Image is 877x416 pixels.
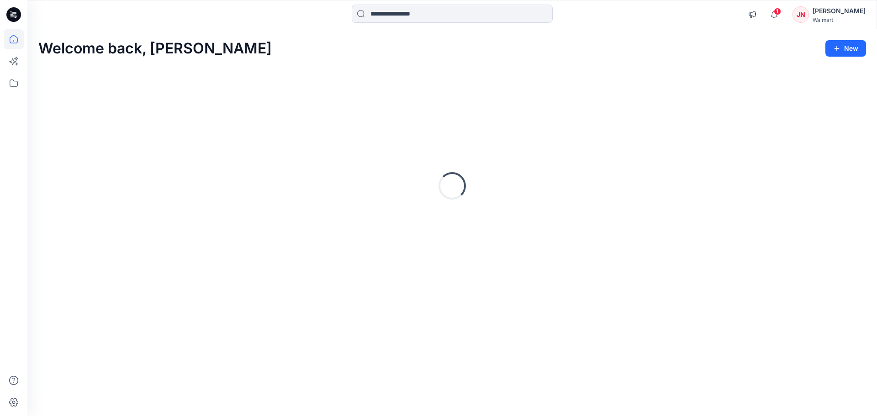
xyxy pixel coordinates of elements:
[825,40,866,57] button: New
[813,5,866,16] div: [PERSON_NAME]
[774,8,781,15] span: 1
[813,16,866,23] div: Walmart
[38,40,272,57] h2: Welcome back, [PERSON_NAME]
[792,6,809,23] div: JN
